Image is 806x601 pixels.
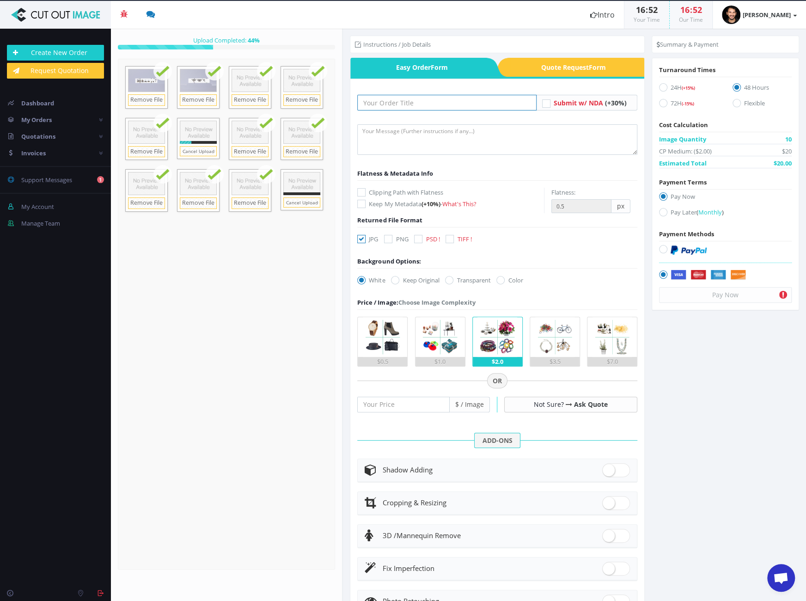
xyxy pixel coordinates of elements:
[426,235,440,243] span: PSD !
[21,132,55,141] span: Quotations
[473,357,522,366] div: $2.0
[589,63,606,72] i: Form
[21,176,72,184] span: Support Messages
[682,83,695,92] a: (+15%)
[634,16,660,24] small: Your Time
[477,317,517,357] img: 3.png
[357,257,421,266] div: Background Options:
[659,135,706,144] span: Image Quantity
[713,1,806,29] a: [PERSON_NAME]
[659,121,708,129] span: Cost Calculation
[21,149,46,157] span: Invoices
[554,98,603,107] span: Submit w/ NDA
[487,373,507,389] span: OR
[283,197,320,208] a: Cancel Upload
[391,276,439,285] label: Keep Original
[357,169,433,178] span: Flatness & Metadata Info
[682,101,694,107] span: (-15%)
[659,98,718,111] label: 72H
[248,36,254,44] span: 44
[357,298,398,307] span: Price / Image:
[384,234,408,244] label: PNG
[350,58,486,77] a: Easy OrderForm
[696,208,724,216] a: (Monthly)
[21,202,54,211] span: My Account
[7,8,104,22] img: Cut Out Image
[357,397,450,412] input: Your Price
[457,235,471,243] span: TIFF !
[774,159,792,168] span: $20.00
[232,94,269,106] a: Remove File
[180,146,217,156] a: Cancel Upload
[554,98,627,107] a: Submit w/ NDA (+30%)
[530,357,580,366] div: $3.5
[671,245,707,255] img: PayPal
[657,40,719,49] li: Summary & Payment
[382,531,396,540] span: 3D /
[534,400,564,409] span: Not Sure?
[21,219,60,227] span: Manage Team
[7,63,104,79] a: Request Quotation
[659,230,714,238] span: Payment Methods
[659,192,792,204] label: Pay Now
[636,4,645,15] span: 16
[743,11,791,19] strong: [PERSON_NAME]
[382,498,446,507] span: Cropping & Resizing
[659,83,718,95] label: 24H
[357,95,537,110] input: Your Order Title
[659,208,792,220] label: Pay Later
[232,197,269,209] a: Remove File
[97,176,104,183] b: 1
[128,146,165,158] a: Remove File
[592,317,632,357] img: 5.png
[659,159,707,168] span: Estimated Total
[645,4,648,15] span: :
[421,200,440,208] span: (+10%)
[733,98,792,111] label: Flexible
[128,197,165,209] a: Remove File
[648,4,658,15] span: 52
[450,397,490,412] span: $ / Image
[382,531,460,540] span: Mannequin Remove
[363,317,403,357] img: 1.png
[682,99,694,107] a: (-15%)
[246,36,260,44] strong: %
[682,85,695,91] span: (+15%)
[551,188,575,197] label: Flatness:
[605,98,627,107] span: (+30%)
[357,188,544,197] label: Clipping Path with Flatness
[357,276,385,285] label: White
[7,45,104,61] a: Create New Order
[357,298,475,307] div: Choose Image Complexity
[693,4,702,15] span: 52
[283,146,320,158] a: Remove File
[420,317,460,357] img: 2.png
[445,276,490,285] label: Transparent
[21,116,52,124] span: My Orders
[782,147,792,156] span: $20
[357,216,422,224] span: Returned File Format
[382,564,434,573] span: Fix Imperfection
[357,199,544,209] label: Keep My Metadata -
[659,147,712,156] span: CP Medium: ($2.00)
[415,357,465,366] div: $1.0
[611,199,630,213] span: px
[350,58,486,77] span: Easy Order
[767,564,795,592] a: Open de chat
[382,465,432,474] span: Shadow Adding
[574,400,608,409] a: Ask Quote
[680,4,690,15] span: 16
[496,276,523,285] label: Color
[355,40,430,49] li: Instructions / Job Details
[128,94,165,106] a: Remove File
[785,135,792,144] span: 10
[690,4,693,15] span: :
[659,66,715,74] span: Turnaround Times
[21,99,54,107] span: Dashboard
[232,146,269,158] a: Remove File
[509,58,645,77] a: Quote RequestForm
[535,317,575,357] img: 4.png
[118,36,335,45] div: Upload Completed:
[442,200,476,208] a: What's This?
[474,433,520,448] span: ADD-ONS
